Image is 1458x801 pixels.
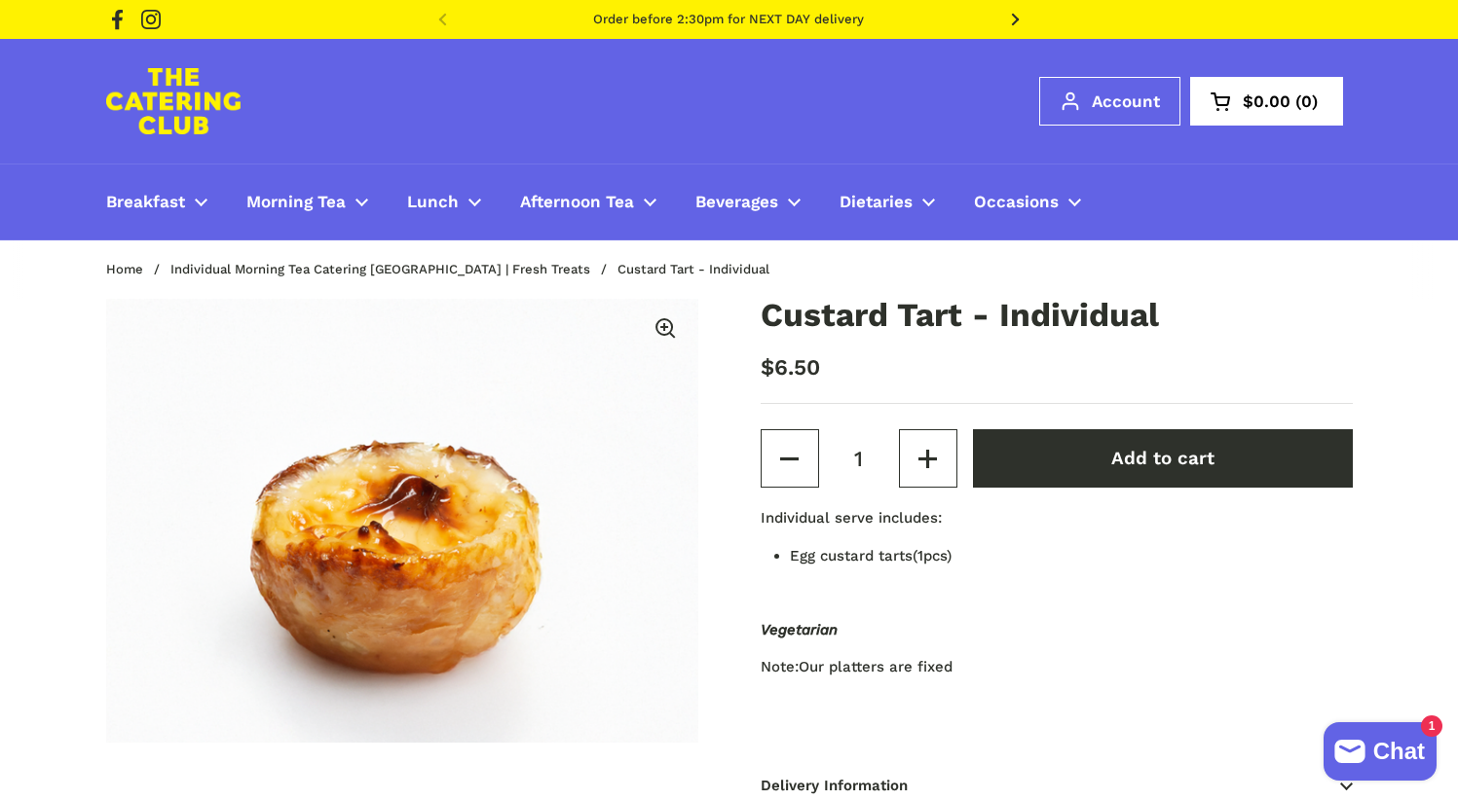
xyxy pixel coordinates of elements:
[761,621,838,638] strong: Vegetarian
[761,299,1353,332] h1: Custard Tart - Individual
[1318,722,1442,785] inbox-online-store-chat: Shopify online store chat
[106,68,241,134] img: The Catering Club
[520,192,634,214] span: Afternoon Tea
[790,547,952,564] span: (1pcs)
[695,192,778,214] span: Beverages
[820,179,954,225] a: Dietaries
[973,429,1353,488] button: Add to cart
[676,179,820,225] a: Beverages
[1243,93,1290,110] span: $0.00
[106,263,794,276] nav: breadcrumbs
[1039,77,1180,126] a: Account
[407,192,459,214] span: Lunch
[106,299,698,743] img: Custard Tart - Individual
[170,262,590,276] a: Individual Morning Tea Catering [GEOGRAPHIC_DATA] | Fresh Treats
[106,192,185,214] span: Breakfast
[761,658,799,675] i: Note:
[227,179,388,225] a: Morning Tea
[761,509,942,527] b: Individual serve includes:
[899,429,957,488] button: Increase quantity
[954,179,1101,225] a: Occasions
[617,263,769,276] span: Custard Tart - Individual
[388,179,501,225] a: Lunch
[1290,93,1323,110] span: 0
[840,192,913,214] span: Dietaries
[593,13,864,26] a: Order before 2:30pm for NEXT DAY delivery
[246,192,346,214] span: Morning Tea
[601,263,607,276] span: /
[87,179,227,225] a: Breakfast
[799,658,953,675] span: Our platters are fixed
[106,262,143,276] a: Home
[761,429,819,488] button: Decrease quantity
[154,263,160,276] span: /
[790,547,913,564] span: Egg custard tarts
[501,179,676,225] a: Afternoon Tea
[974,192,1059,214] span: Occasions
[761,354,820,380] span: $6.50
[1111,448,1215,469] span: Add to cart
